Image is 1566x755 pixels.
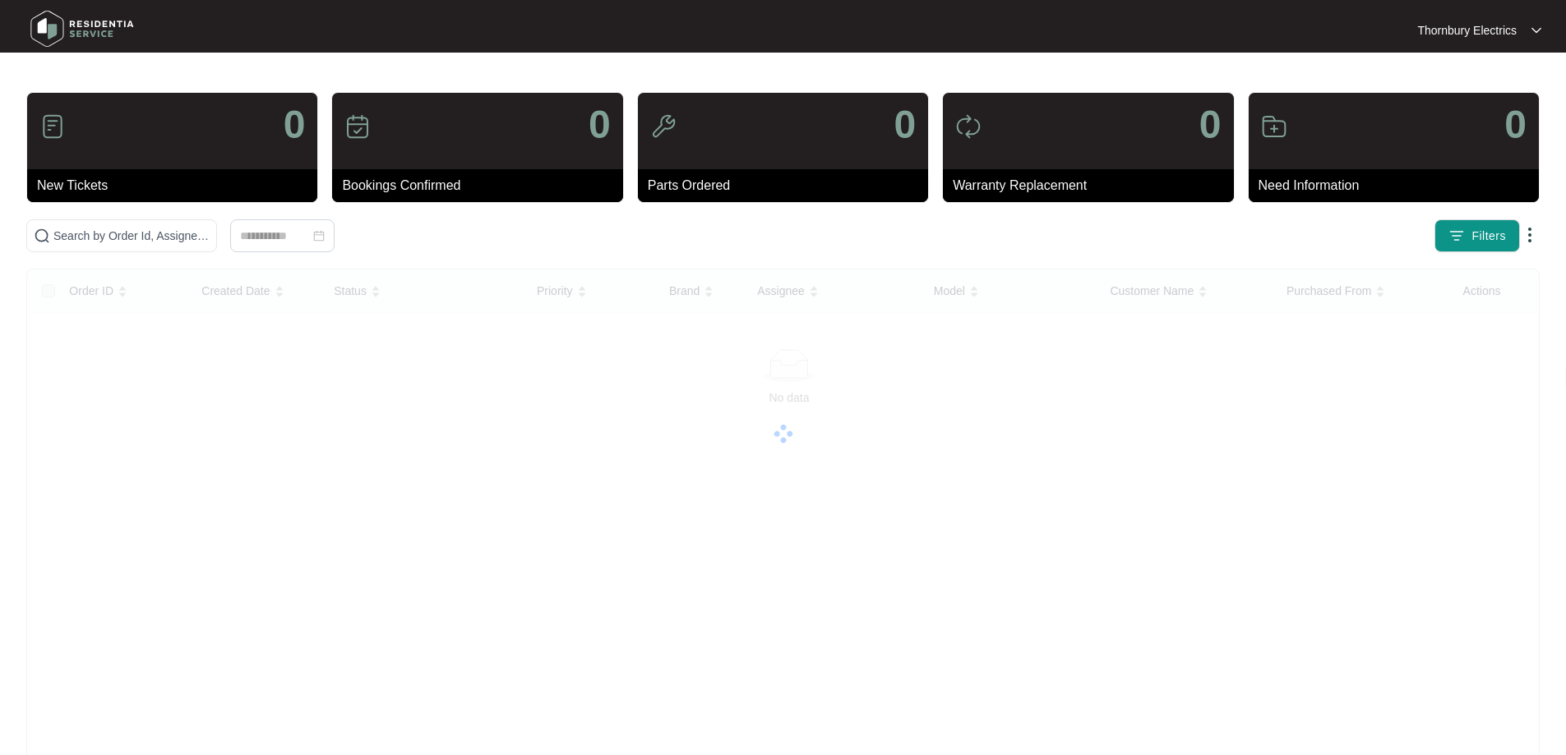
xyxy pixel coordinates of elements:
p: 0 [894,105,916,145]
img: icon [955,113,982,140]
input: Search by Order Id, Assignee Name, Customer Name, Brand and Model [53,227,210,245]
img: dropdown arrow [1531,26,1541,35]
img: residentia service logo [25,4,140,53]
p: 0 [1199,105,1222,145]
img: icon [344,113,371,140]
button: filter iconFilters [1434,219,1520,252]
p: 0 [589,105,611,145]
img: icon [1261,113,1287,140]
p: Parts Ordered [648,176,928,196]
img: dropdown arrow [1520,225,1540,245]
p: 0 [284,105,306,145]
p: Warranty Replacement [953,176,1233,196]
p: 0 [1504,105,1527,145]
p: Need Information [1259,176,1539,196]
span: Filters [1471,228,1506,245]
img: search-icon [34,228,50,244]
img: icon [39,113,66,140]
p: Thornbury Electrics [1417,22,1517,39]
img: filter icon [1448,228,1465,244]
p: Bookings Confirmed [342,176,622,196]
img: icon [650,113,677,140]
p: New Tickets [37,176,317,196]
